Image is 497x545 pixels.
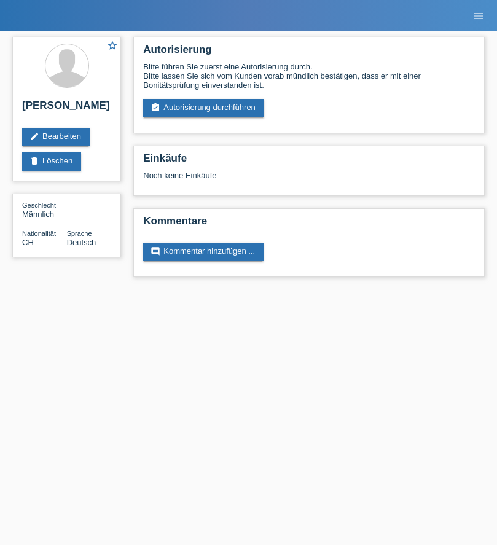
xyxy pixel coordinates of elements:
span: Nationalität [22,230,56,237]
div: Männlich [22,200,67,219]
a: commentKommentar hinzufügen ... [143,243,264,261]
i: star_border [107,40,118,51]
span: Sprache [67,230,92,237]
h2: Einkäufe [143,152,475,171]
i: delete [29,156,39,166]
h2: Kommentare [143,215,475,233]
i: comment [151,246,160,256]
span: Deutsch [67,238,96,247]
a: menu [466,12,491,19]
span: Geschlecht [22,202,56,209]
div: Bitte führen Sie zuerst eine Autorisierung durch. Bitte lassen Sie sich vom Kunden vorab mündlich... [143,62,475,90]
i: edit [29,131,39,141]
h2: [PERSON_NAME] [22,100,111,118]
i: assignment_turned_in [151,103,160,112]
h2: Autorisierung [143,44,475,62]
a: editBearbeiten [22,128,90,146]
a: assignment_turned_inAutorisierung durchführen [143,99,264,117]
a: star_border [107,40,118,53]
a: deleteLöschen [22,152,81,171]
span: Schweiz [22,238,34,247]
div: Noch keine Einkäufe [143,171,475,189]
i: menu [472,10,485,22]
